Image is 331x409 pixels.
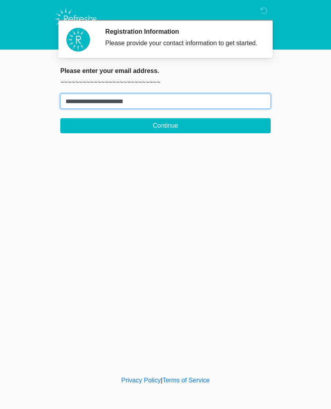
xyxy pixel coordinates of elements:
[121,377,161,384] a: Privacy Policy
[60,118,271,133] button: Continue
[52,6,100,32] img: Refresh RX Logo
[60,67,271,75] h2: Please enter your email address.
[161,377,162,384] a: |
[66,28,90,52] img: Agent Avatar
[105,38,259,48] div: Please provide your contact information to get started.
[60,78,271,87] p: ~~~~~~~~~~~~~~~~~~~~~~~~~~~
[162,377,210,384] a: Terms of Service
